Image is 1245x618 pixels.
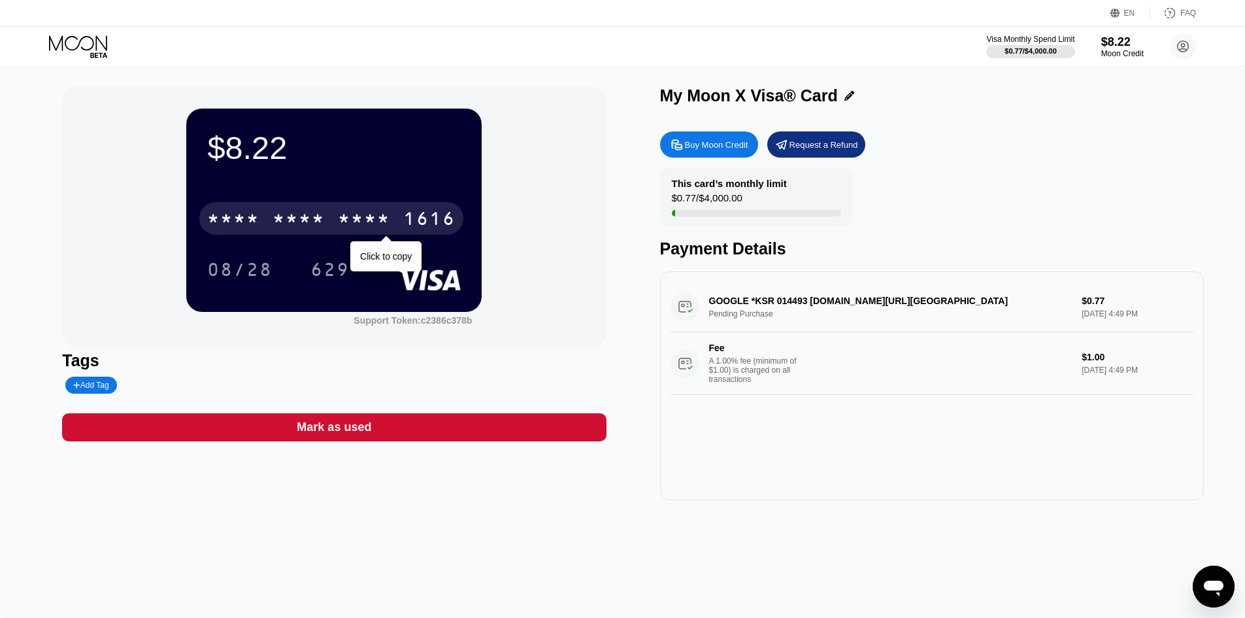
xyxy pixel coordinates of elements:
[672,192,742,210] div: $0.77 / $4,000.00
[354,315,472,326] div: Support Token:c2386c378b
[403,210,456,231] div: 1616
[672,178,787,189] div: This card’s monthly limit
[789,139,858,150] div: Request a Refund
[207,129,461,166] div: $8.22
[1101,49,1144,58] div: Moon Credit
[685,139,748,150] div: Buy Moon Credit
[73,381,108,390] div: Add Tag
[1180,9,1196,18] div: FAQ
[62,413,606,441] div: Mark as used
[1193,566,1235,608] iframe: Nút để khởi chạy cửa sổ nhắn tin
[301,253,359,286] div: 629
[1124,9,1135,18] div: EN
[660,131,758,158] div: Buy Moon Credit
[1101,35,1144,49] div: $8.22
[360,251,412,262] div: Click to copy
[1082,366,1193,375] div: [DATE] 4:49 PM
[660,239,1204,258] div: Payment Details
[709,343,801,353] div: Fee
[986,35,1074,58] div: Visa Monthly Spend Limit$0.77/$4,000.00
[1101,35,1144,58] div: $8.22Moon Credit
[1150,7,1196,20] div: FAQ
[767,131,865,158] div: Request a Refund
[62,351,606,370] div: Tags
[65,377,116,394] div: Add Tag
[660,86,838,105] div: My Moon X Visa® Card
[1110,7,1150,20] div: EN
[709,356,807,384] div: A 1.00% fee (minimum of $1.00) is charged on all transactions
[1004,47,1057,55] div: $0.77 / $4,000.00
[207,261,273,282] div: 08/28
[297,420,371,435] div: Mark as used
[671,332,1193,395] div: FeeA 1.00% fee (minimum of $1.00) is charged on all transactions$1.00[DATE] 4:49 PM
[1082,352,1193,362] div: $1.00
[354,315,472,326] div: Support Token: c2386c378b
[197,253,282,286] div: 08/28
[986,35,1074,44] div: Visa Monthly Spend Limit
[310,261,350,282] div: 629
